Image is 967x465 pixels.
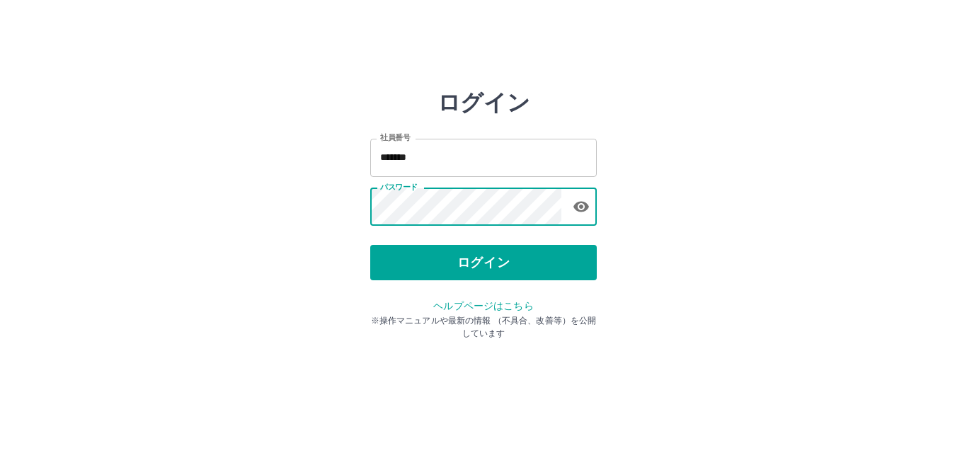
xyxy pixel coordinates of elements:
[370,314,597,340] p: ※操作マニュアルや最新の情報 （不具合、改善等）を公開しています
[380,132,410,143] label: 社員番号
[380,182,418,193] label: パスワード
[433,300,533,311] a: ヘルプページはこちら
[437,89,530,116] h2: ログイン
[370,245,597,280] button: ログイン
